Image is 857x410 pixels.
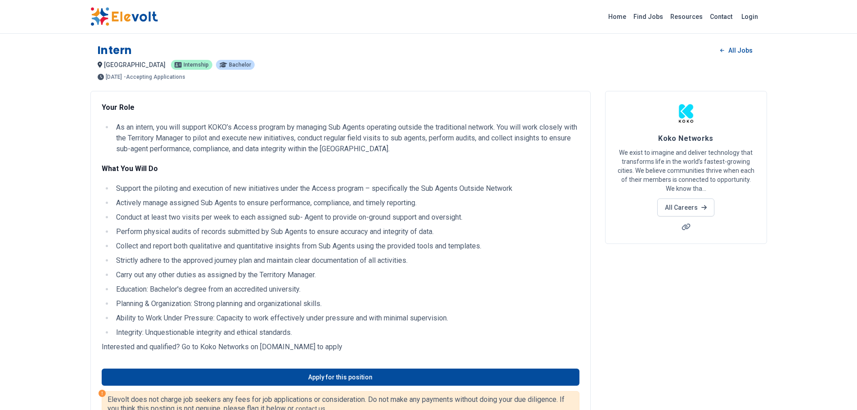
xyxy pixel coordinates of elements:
[113,255,579,266] li: Strictly adhere to the approved journey plan and maintain clear documentation of all activities.
[113,313,579,324] li: Ability to Work Under Pressure: Capacity to work effectively under pressure and with minimal supe...
[124,74,185,80] p: - Accepting Applications
[616,148,756,193] p: We exist to imagine and deliver technology that transforms life in the world’s fastest-growing ci...
[113,198,579,208] li: Actively manage assigned Sub Agents to ensure performance, compliance, and timely reporting.
[113,226,579,237] li: Perform physical audits of records submitted by Sub Agents to ensure accuracy and integrity of data.
[630,9,667,24] a: Find Jobs
[184,62,209,68] span: internship
[102,164,158,173] strong: What You Will Do
[113,284,579,295] li: Education: Bachelor's degree from an accredited university.
[812,367,857,410] iframe: Chat Widget
[113,298,579,309] li: Planning & Organization: Strong planning and organizational skills.
[98,43,133,58] h1: Intern
[113,122,579,154] li: As an intern, you will support KOKO’s Access program by managing Sub Agents operating outside the...
[605,9,630,24] a: Home
[736,8,763,26] a: Login
[113,241,579,252] li: Collect and report both qualitative and quantitative insights from Sub Agents using the provided ...
[675,102,697,125] img: Koko Networks
[106,74,122,80] span: [DATE]
[706,9,736,24] a: Contact
[102,342,579,352] p: Interested and qualified? Go to Koko Networks on [DOMAIN_NAME] to apply
[90,7,158,26] img: Elevolt
[113,270,579,280] li: Carry out any other duties as assigned by the Territory Manager.
[104,61,166,68] span: [GEOGRAPHIC_DATA]
[102,103,135,112] strong: Your Role
[102,369,579,386] a: Apply for this position
[229,62,251,68] span: Bachelor
[113,183,579,194] li: Support the piloting and execution of new initiatives under the Access program – specifically the...
[658,134,713,143] span: Koko Networks
[667,9,706,24] a: Resources
[713,44,759,57] a: All Jobs
[113,212,579,223] li: Conduct at least two visits per week to each assigned sub- Agent to provide on-ground support and...
[657,198,714,216] a: All Careers
[113,327,579,338] li: Integrity: Unquestionable integrity and ethical standards.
